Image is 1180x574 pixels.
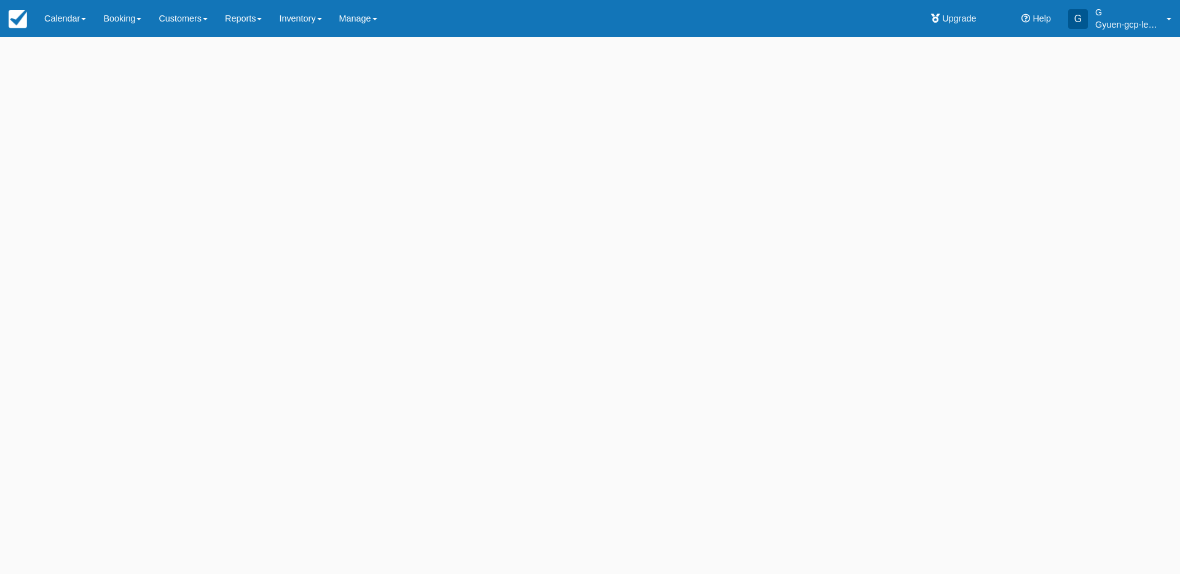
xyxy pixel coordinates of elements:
span: Help [1032,14,1051,23]
p: G [1095,6,1159,18]
span: Upgrade [942,14,976,23]
img: checkfront-main-nav-mini-logo.png [9,10,27,28]
p: Gyuen-gcp-legacy-20250813-staging [1095,18,1159,31]
div: G [1068,9,1088,29]
i: Help [1021,14,1030,23]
